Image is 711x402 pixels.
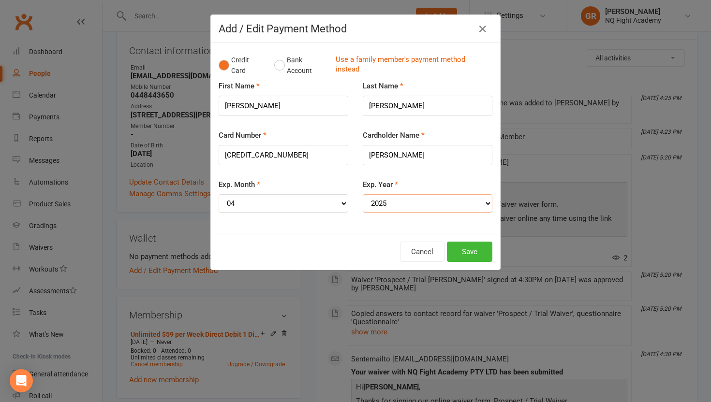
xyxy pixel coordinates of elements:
button: Cancel [400,242,444,262]
input: XXXX-XXXX-XXXX-XXXX [219,145,348,165]
button: Save [447,242,492,262]
button: Close [475,21,490,37]
label: Last Name [363,80,403,92]
button: Bank Account [274,51,328,80]
label: First Name [219,80,260,92]
label: Exp. Year [363,179,398,190]
label: Exp. Month [219,179,260,190]
h4: Add / Edit Payment Method [219,23,492,35]
div: Open Intercom Messenger [10,369,33,392]
button: Credit Card [219,51,264,80]
label: Card Number [219,129,267,141]
input: Name on card [363,145,492,165]
label: Cardholder Name [363,129,425,141]
a: Use a family member's payment method instead [336,55,488,76]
